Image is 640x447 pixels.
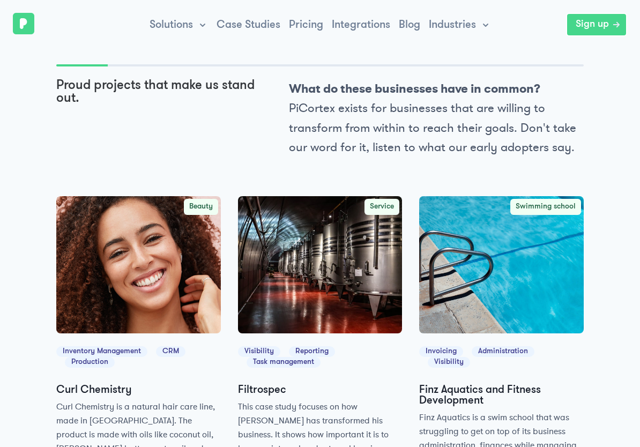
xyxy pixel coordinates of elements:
[289,81,540,97] span: What do these businesses have in common?
[429,19,476,32] span: Industries
[289,346,335,357] span: Reporting
[289,20,323,31] a: Pricing
[419,346,463,357] span: Invoicing
[56,385,221,396] h2: Curl Chemistry
[267,79,584,158] p: PiCortex exists for businesses that are willing to transform from within to reach their goals. Do...
[65,357,115,368] span: Production
[56,346,147,357] span: Inventory Management
[238,196,403,333] img: content
[238,385,403,396] h2: Filtrospec
[13,13,34,34] img: PiCortex
[238,346,280,357] span: Visibility
[364,199,399,215] div: Service
[510,199,581,215] div: Swimming school
[520,13,566,36] a: Log in
[428,357,470,368] span: Visibility
[576,18,609,31] span: Sign up
[419,196,584,333] img: content
[419,385,584,406] h2: Finz Aquatics and Fitness Development
[247,357,321,368] span: Task management
[184,199,218,215] div: Beauty
[332,20,390,31] a: Integrations
[56,79,267,158] h1: Proud projects that make us stand out.
[429,19,491,32] a: Industries
[472,346,534,357] span: Administration
[217,20,280,31] a: Case Studies
[156,346,185,357] span: CRM
[150,19,193,32] span: Solutions
[56,196,221,333] img: content
[150,19,208,32] button: Solutions
[399,20,420,31] a: Blog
